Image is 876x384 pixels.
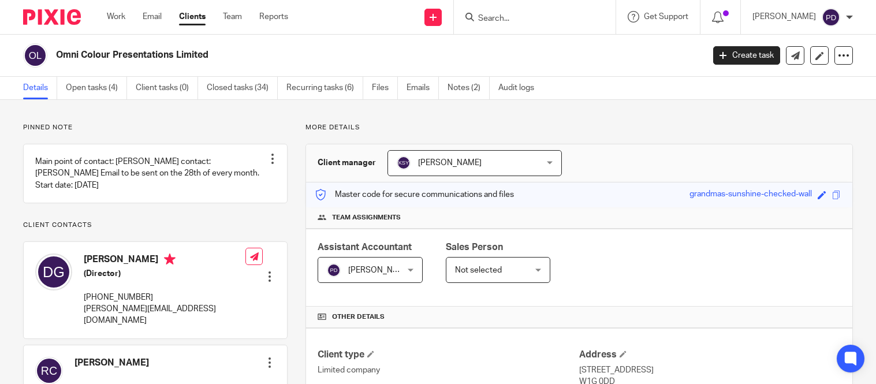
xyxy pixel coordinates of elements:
p: [PERSON_NAME][EMAIL_ADDRESS][DOMAIN_NAME] [84,303,245,327]
span: Get Support [644,13,688,21]
span: Not selected [455,266,502,274]
img: svg%3E [397,156,411,170]
h4: Client type [318,349,579,361]
img: svg%3E [23,43,47,68]
a: Details [23,77,57,99]
span: Other details [332,312,385,322]
a: Email [143,11,162,23]
a: Recurring tasks (6) [286,77,363,99]
a: Client tasks (0) [136,77,198,99]
input: Search [477,14,581,24]
p: Master code for secure communications and files [315,189,514,200]
span: Assistant Accountant [318,243,412,252]
a: Closed tasks (34) [207,77,278,99]
a: Reports [259,11,288,23]
img: svg%3E [822,8,840,27]
a: Work [107,11,125,23]
i: Primary [164,253,176,265]
a: Files [372,77,398,99]
h3: Client manager [318,157,376,169]
span: Team assignments [332,213,401,222]
h4: Address [579,349,841,361]
a: Audit logs [498,77,543,99]
img: svg%3E [35,253,72,290]
p: [PHONE_NUMBER] [84,292,245,303]
p: [STREET_ADDRESS] [579,364,841,376]
a: Open tasks (4) [66,77,127,99]
p: Pinned note [23,123,288,132]
img: Pixie [23,9,81,25]
span: [PERSON_NAME] [418,159,482,167]
h5: (Director) [84,268,245,279]
h4: [PERSON_NAME] [74,357,149,369]
a: Notes (2) [448,77,490,99]
div: grandmas-sunshine-checked-wall [689,188,812,202]
p: More details [305,123,853,132]
span: Sales Person [446,243,503,252]
p: [PERSON_NAME] [752,11,816,23]
img: svg%3E [327,263,341,277]
p: Client contacts [23,221,288,230]
h4: [PERSON_NAME] [84,253,245,268]
h2: Omni Colour Presentations Limited [56,49,568,61]
a: Team [223,11,242,23]
a: Create task [713,46,780,65]
a: Clients [179,11,206,23]
span: [PERSON_NAME] [348,266,412,274]
a: Emails [407,77,439,99]
p: Limited company [318,364,579,376]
